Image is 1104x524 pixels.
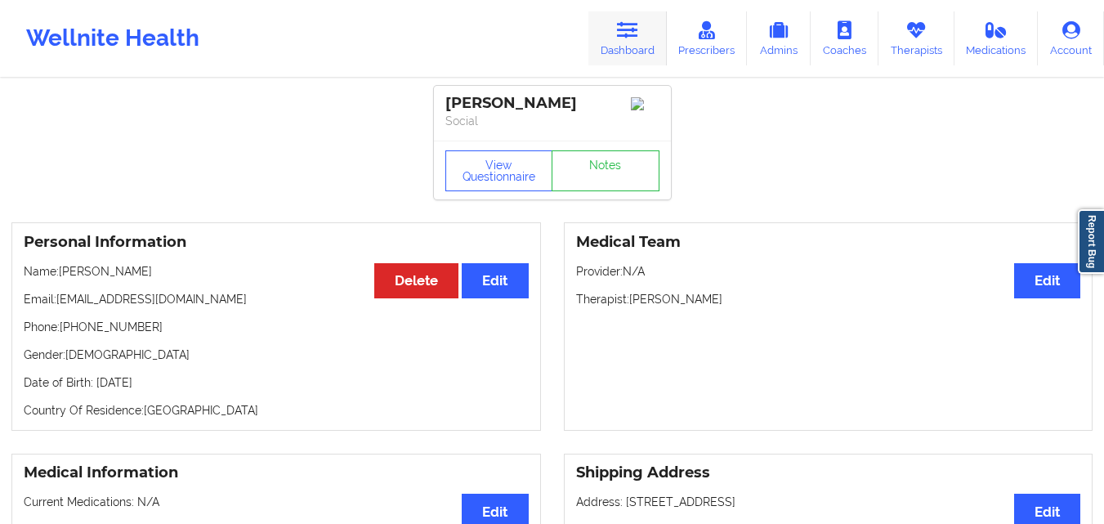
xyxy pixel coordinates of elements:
[631,97,659,110] img: Image%2Fplaceholer-image.png
[24,347,529,363] p: Gender: [DEMOGRAPHIC_DATA]
[24,374,529,391] p: Date of Birth: [DATE]
[552,150,659,191] a: Notes
[1014,263,1080,298] button: Edit
[462,263,528,298] button: Edit
[374,263,458,298] button: Delete
[811,11,878,65] a: Coaches
[1078,209,1104,274] a: Report Bug
[954,11,1039,65] a: Medications
[445,150,553,191] button: View Questionnaire
[588,11,667,65] a: Dashboard
[24,291,529,307] p: Email: [EMAIL_ADDRESS][DOMAIN_NAME]
[878,11,954,65] a: Therapists
[747,11,811,65] a: Admins
[445,113,659,129] p: Social
[24,263,529,280] p: Name: [PERSON_NAME]
[576,464,1081,482] h3: Shipping Address
[24,233,529,252] h3: Personal Information
[445,94,659,113] div: [PERSON_NAME]
[576,233,1081,252] h3: Medical Team
[24,319,529,335] p: Phone: [PHONE_NUMBER]
[1038,11,1104,65] a: Account
[576,291,1081,307] p: Therapist: [PERSON_NAME]
[576,263,1081,280] p: Provider: N/A
[24,464,529,482] h3: Medical Information
[667,11,748,65] a: Prescribers
[576,494,1081,510] p: Address: [STREET_ADDRESS]
[24,494,529,510] p: Current Medications: N/A
[24,402,529,419] p: Country Of Residence: [GEOGRAPHIC_DATA]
